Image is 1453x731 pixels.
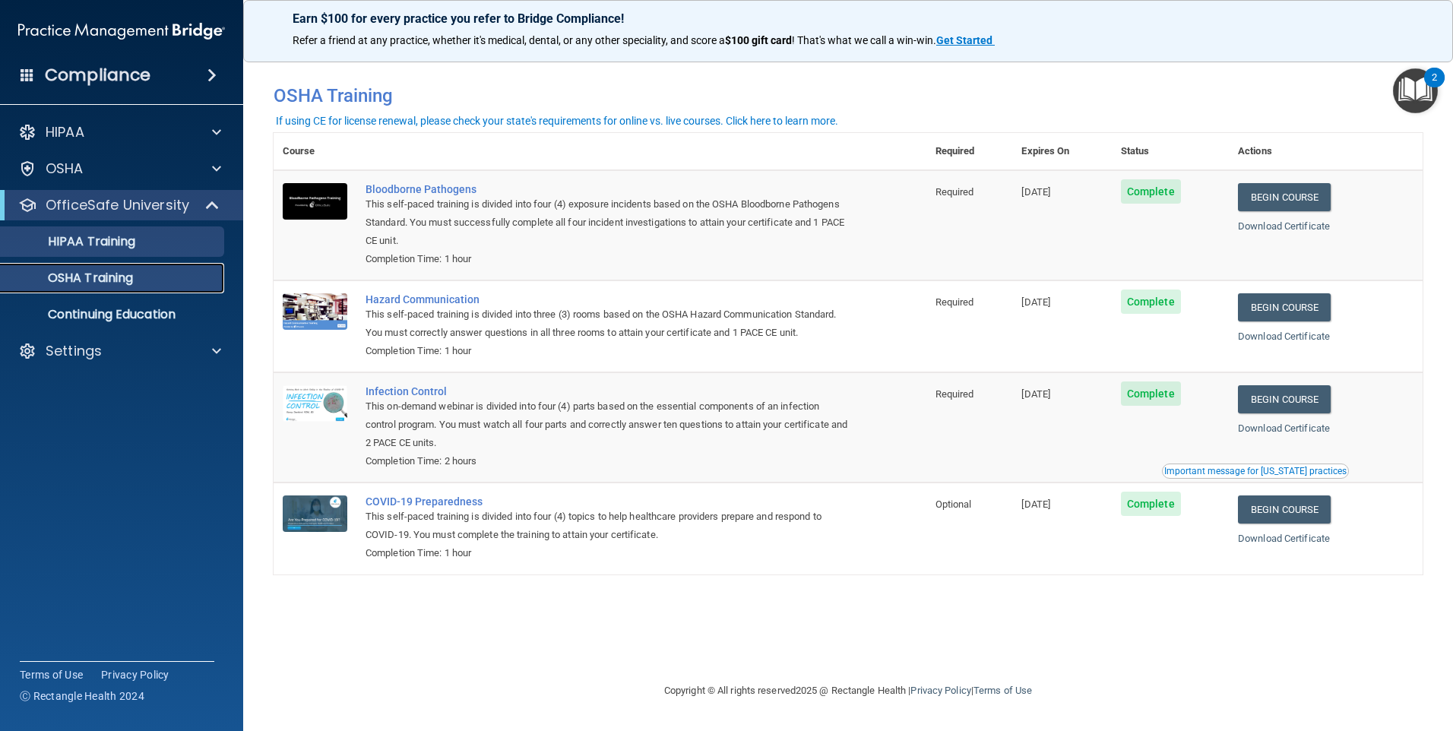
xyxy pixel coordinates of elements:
[1021,296,1050,308] span: [DATE]
[366,305,850,342] div: This self-paced training is divided into three (3) rooms based on the OSHA Hazard Communication S...
[1238,495,1331,524] a: Begin Course
[1432,78,1437,97] div: 2
[1121,492,1181,516] span: Complete
[1121,290,1181,314] span: Complete
[366,397,850,452] div: This on-demand webinar is divided into four (4) parts based on the essential components of an inf...
[936,34,995,46] a: Get Started
[10,271,133,286] p: OSHA Training
[366,544,850,562] div: Completion Time: 1 hour
[1393,68,1438,113] button: Open Resource Center, 2 new notifications
[46,342,102,360] p: Settings
[910,685,970,696] a: Privacy Policy
[18,16,225,46] img: PMB logo
[274,85,1423,106] h4: OSHA Training
[276,116,838,126] div: If using CE for license renewal, please check your state's requirements for online vs. live cours...
[366,183,850,195] a: Bloodborne Pathogens
[274,113,840,128] button: If using CE for license renewal, please check your state's requirements for online vs. live cours...
[46,123,84,141] p: HIPAA
[935,498,972,510] span: Optional
[293,11,1404,26] p: Earn $100 for every practice you refer to Bridge Compliance!
[1164,467,1347,476] div: Important message for [US_STATE] practices
[1121,179,1181,204] span: Complete
[293,34,725,46] span: Refer a friend at any practice, whether it's medical, dental, or any other speciality, and score a
[1021,388,1050,400] span: [DATE]
[18,160,221,178] a: OSHA
[10,234,135,249] p: HIPAA Training
[18,342,221,360] a: Settings
[45,65,150,86] h4: Compliance
[101,667,169,682] a: Privacy Policy
[935,296,974,308] span: Required
[366,293,850,305] a: Hazard Communication
[1238,220,1330,232] a: Download Certificate
[1238,385,1331,413] a: Begin Course
[1021,186,1050,198] span: [DATE]
[571,666,1125,715] div: Copyright © All rights reserved 2025 @ Rectangle Health | |
[20,667,83,682] a: Terms of Use
[1021,498,1050,510] span: [DATE]
[10,307,217,322] p: Continuing Education
[1162,464,1349,479] button: Read this if you are a dental practitioner in the state of CA
[1229,133,1423,170] th: Actions
[1238,183,1331,211] a: Begin Course
[1121,381,1181,406] span: Complete
[792,34,936,46] span: ! That's what we call a win-win.
[20,688,144,704] span: Ⓒ Rectangle Health 2024
[725,34,792,46] strong: $100 gift card
[366,508,850,544] div: This self-paced training is divided into four (4) topics to help healthcare providers prepare and...
[366,250,850,268] div: Completion Time: 1 hour
[935,388,974,400] span: Required
[18,123,221,141] a: HIPAA
[46,160,84,178] p: OSHA
[274,133,356,170] th: Course
[46,196,189,214] p: OfficeSafe University
[936,34,992,46] strong: Get Started
[1238,533,1330,544] a: Download Certificate
[18,196,220,214] a: OfficeSafe University
[1238,422,1330,434] a: Download Certificate
[366,385,850,397] a: Infection Control
[1012,133,1111,170] th: Expires On
[366,342,850,360] div: Completion Time: 1 hour
[973,685,1032,696] a: Terms of Use
[935,186,974,198] span: Required
[1238,293,1331,321] a: Begin Course
[366,495,850,508] a: COVID-19 Preparedness
[366,452,850,470] div: Completion Time: 2 hours
[1238,331,1330,342] a: Download Certificate
[366,195,850,250] div: This self-paced training is divided into four (4) exposure incidents based on the OSHA Bloodborne...
[1112,133,1229,170] th: Status
[926,133,1013,170] th: Required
